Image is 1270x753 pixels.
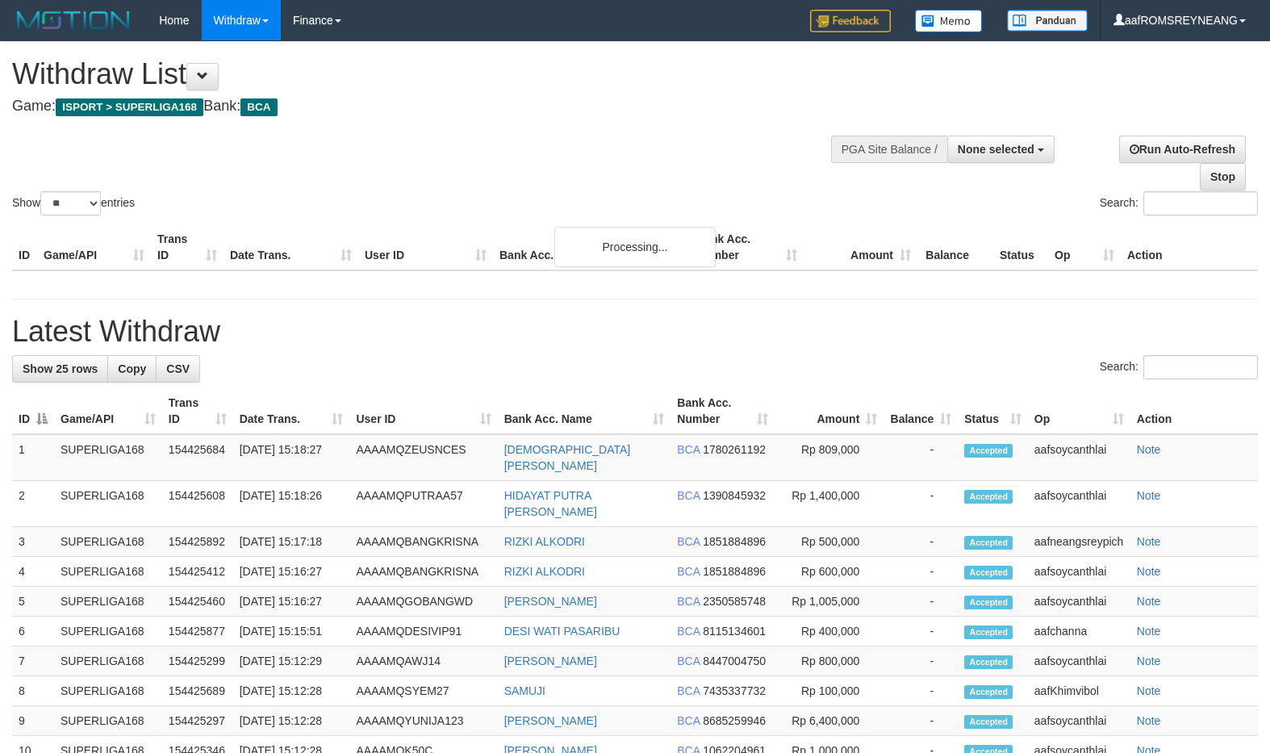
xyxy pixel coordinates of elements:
[884,481,958,527] td: -
[56,98,203,116] span: ISPORT > SUPERLIGA168
[349,587,497,617] td: AAAAMQGOBANGWD
[37,224,151,270] th: Game/API
[1137,655,1161,667] a: Note
[1200,163,1246,190] a: Stop
[958,388,1028,434] th: Status: activate to sort column ascending
[1137,489,1161,502] a: Note
[162,706,233,736] td: 154425297
[12,676,54,706] td: 8
[1028,646,1130,676] td: aafsoycanthlai
[1137,714,1161,727] a: Note
[162,587,233,617] td: 154425460
[151,224,224,270] th: Trans ID
[884,434,958,481] td: -
[12,587,54,617] td: 5
[947,136,1055,163] button: None selected
[1137,443,1161,456] a: Note
[677,489,700,502] span: BCA
[504,655,597,667] a: [PERSON_NAME]
[233,434,350,481] td: [DATE] 15:18:27
[1028,527,1130,557] td: aafneangsreypich
[54,587,162,617] td: SUPERLIGA168
[54,527,162,557] td: SUPERLIGA168
[118,362,146,375] span: Copy
[775,617,884,646] td: Rp 400,000
[12,617,54,646] td: 6
[964,685,1013,699] span: Accepted
[12,58,830,90] h1: Withdraw List
[240,98,277,116] span: BCA
[1028,388,1130,434] th: Op: activate to sort column ascending
[358,224,493,270] th: User ID
[884,706,958,736] td: -
[831,136,947,163] div: PGA Site Balance /
[677,684,700,697] span: BCA
[349,388,497,434] th: User ID: activate to sort column ascending
[775,388,884,434] th: Amount: activate to sort column ascending
[677,595,700,608] span: BCA
[349,646,497,676] td: AAAAMQAWJ14
[804,224,917,270] th: Amount
[12,527,54,557] td: 3
[964,596,1013,609] span: Accepted
[1028,587,1130,617] td: aafsoycanthlai
[964,536,1013,550] span: Accepted
[349,481,497,527] td: AAAAMQPUTRAA57
[1137,565,1161,578] a: Note
[233,388,350,434] th: Date Trans.: activate to sort column ascending
[162,481,233,527] td: 154425608
[677,655,700,667] span: BCA
[810,10,891,32] img: Feedback.jpg
[162,388,233,434] th: Trans ID: activate to sort column ascending
[54,388,162,434] th: Game/API: activate to sort column ascending
[775,587,884,617] td: Rp 1,005,000
[884,388,958,434] th: Balance: activate to sort column ascending
[703,443,766,456] span: Copy 1780261192 to clipboard
[677,714,700,727] span: BCA
[1028,676,1130,706] td: aafKhimvibol
[884,617,958,646] td: -
[156,355,200,383] a: CSV
[1028,706,1130,736] td: aafsoycanthlai
[775,646,884,676] td: Rp 800,000
[107,355,157,383] a: Copy
[504,595,597,608] a: [PERSON_NAME]
[1130,388,1258,434] th: Action
[54,706,162,736] td: SUPERLIGA168
[349,706,497,736] td: AAAAMQYUNIJA123
[12,191,135,215] label: Show entries
[775,676,884,706] td: Rp 100,000
[964,490,1013,504] span: Accepted
[166,362,190,375] span: CSV
[1007,10,1088,31] img: panduan.png
[233,706,350,736] td: [DATE] 15:12:28
[233,617,350,646] td: [DATE] 15:15:51
[775,434,884,481] td: Rp 809,000
[12,481,54,527] td: 2
[554,227,716,267] div: Processing...
[677,565,700,578] span: BCA
[54,646,162,676] td: SUPERLIGA168
[23,362,98,375] span: Show 25 rows
[703,489,766,502] span: Copy 1390845932 to clipboard
[162,527,233,557] td: 154425892
[504,443,631,472] a: [DEMOGRAPHIC_DATA][PERSON_NAME]
[12,557,54,587] td: 4
[349,527,497,557] td: AAAAMQBANGKRISNA
[233,481,350,527] td: [DATE] 15:18:26
[1119,136,1246,163] a: Run Auto-Refresh
[677,535,700,548] span: BCA
[1100,191,1258,215] label: Search:
[1143,191,1258,215] input: Search:
[54,481,162,527] td: SUPERLIGA168
[677,625,700,638] span: BCA
[12,8,135,32] img: MOTION_logo.png
[915,10,983,32] img: Button%20Memo.svg
[162,676,233,706] td: 154425689
[162,646,233,676] td: 154425299
[1100,355,1258,379] label: Search:
[504,565,585,578] a: RIZKI ALKODRI
[884,587,958,617] td: -
[1143,355,1258,379] input: Search:
[12,224,37,270] th: ID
